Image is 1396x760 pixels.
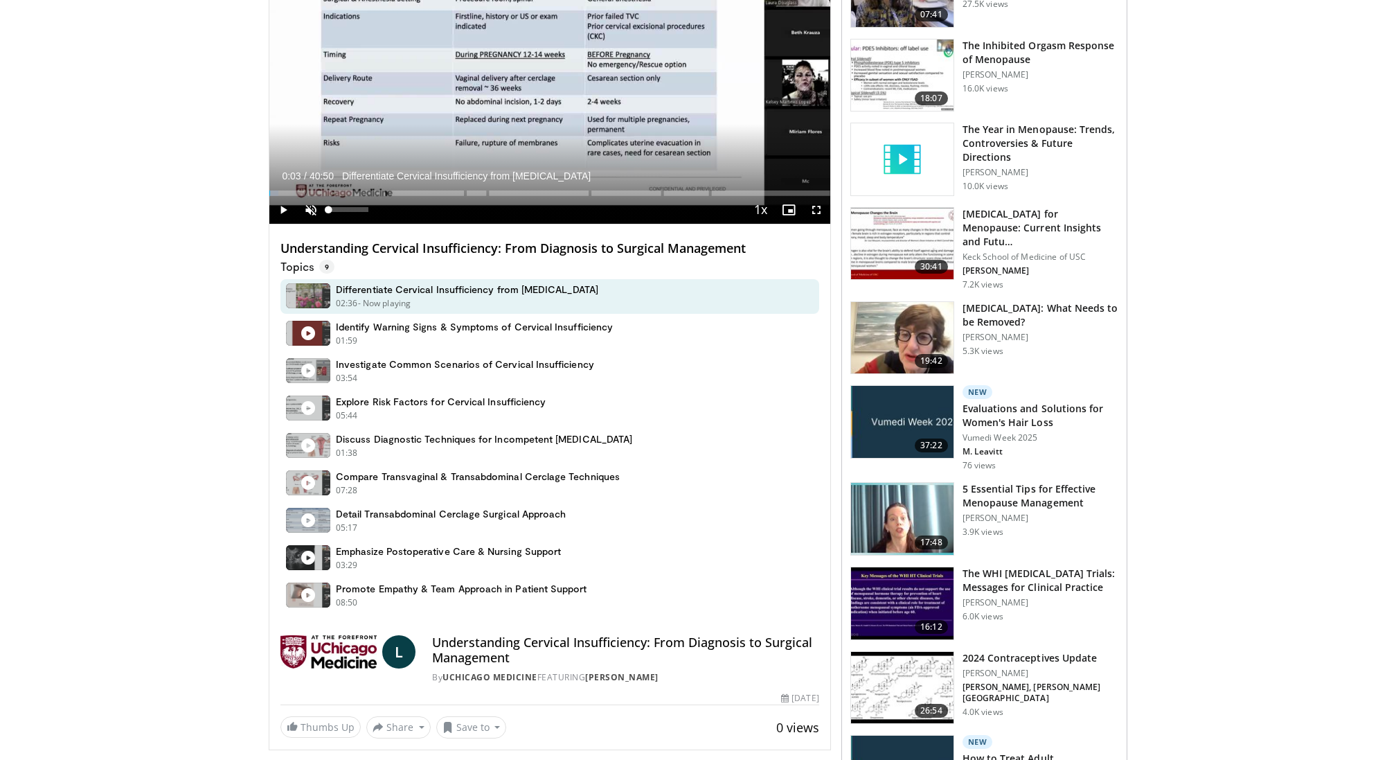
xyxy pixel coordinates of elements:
p: 08:50 [336,596,358,609]
span: 30:41 [915,260,948,274]
img: 47271b8a-94f4-49c8-b914-2a3d3af03a9e.150x105_q85_crop-smart_upscale.jpg [851,208,954,280]
h3: The WHI [MEDICAL_DATA] Trials: Messages for Clinical Practice [963,567,1118,594]
h4: Emphasize Postoperative Care & Nursing Support [336,545,561,558]
span: 9 [319,260,334,274]
p: 03:54 [336,372,358,385]
span: 18:07 [915,91,948,105]
p: 05:44 [336,409,358,422]
p: Keck School of Medicine of USC [963,251,1118,263]
div: By FEATURING [432,671,819,684]
p: [PERSON_NAME] [963,513,1118,524]
a: [PERSON_NAME] [585,671,659,683]
p: 16.0K views [963,83,1008,94]
p: [PERSON_NAME], [PERSON_NAME][GEOGRAPHIC_DATA] [963,682,1118,704]
div: [DATE] [781,692,818,705]
h4: Discuss Diagnostic Techniques for Incompetent [MEDICAL_DATA] [336,433,632,445]
button: Playback Rate [747,196,775,224]
h4: Investigate Common Scenarios of Cervical Insufficiency [336,358,594,371]
p: 01:59 [336,335,358,347]
span: / [304,170,307,182]
h4: Understanding Cervical Insufficiency: From Diagnosis to Surgical Management [432,635,819,665]
p: 3.9K views [963,527,1003,538]
p: New [963,385,993,399]
img: 9de4b1b8-bdfa-4d03-8ca5-60c37705ef28.150x105_q85_crop-smart_upscale.jpg [851,652,954,724]
a: 26:54 2024 Contraceptives Update [PERSON_NAME] [PERSON_NAME], [PERSON_NAME][GEOGRAPHIC_DATA] 4.0K... [850,651,1118,725]
h3: [MEDICAL_DATA]: What Needs to be Removed? [963,301,1118,329]
span: 19:42 [915,354,948,368]
p: M. Leavitt [963,446,1118,457]
h3: The Inhibited Orgasm Response of Menopause [963,39,1118,67]
button: Unmute [297,196,325,224]
p: 10.0K views [963,181,1008,192]
a: Thumbs Up [280,716,361,738]
img: UChicago Medicine [280,635,377,669]
p: [PERSON_NAME] [963,69,1118,80]
img: 4dd4c714-532f-44da-96b3-d887f22c4efa.jpg.150x105_q85_crop-smart_upscale.jpg [851,386,954,458]
img: 4d0a4bbe-a17a-46ab-a4ad-f5554927e0d3.150x105_q85_crop-smart_upscale.jpg [851,302,954,374]
a: 18:07 The Inhibited Orgasm Response of Menopause [PERSON_NAME] 16.0K views [850,39,1118,112]
button: Play [269,196,297,224]
span: 26:54 [915,704,948,718]
h3: The Year in Menopause: Trends, Controversies & Future Directions [963,123,1118,164]
h4: Explore Risk Factors for Cervical Insufficiency [336,396,546,408]
p: 03:29 [336,559,358,572]
button: Enable picture-in-picture mode [775,196,803,224]
span: 16:12 [915,620,948,634]
p: - Now playing [358,297,411,310]
p: [PERSON_NAME] [963,668,1118,679]
img: video_placeholder_short.svg [851,123,954,195]
span: 40:50 [310,170,334,182]
h3: 5 Essential Tips for Effective Menopause Management [963,482,1118,510]
a: 16:12 The WHI [MEDICAL_DATA] Trials: Messages for Clinical Practice [PERSON_NAME] 6.0K views [850,567,1118,640]
h4: Detail Transabdominal Cerclage Surgical Approach [336,508,566,520]
h3: 2024 Contraceptives Update [963,651,1118,665]
p: 5.3K views [963,346,1003,357]
h4: Identify Warning Signs & Symptoms of Cervical Insufficiency [336,321,613,333]
span: 37:22 [915,439,948,452]
a: UChicago Medicine [442,671,537,683]
p: Vumedi Week 2025 [963,432,1118,443]
button: Save to [436,716,507,739]
p: [PERSON_NAME] [963,167,1118,178]
div: Progress Bar [269,191,830,196]
span: 0 views [776,719,819,736]
h4: Promote Empathy & Team Approach in Patient Support [336,583,587,595]
a: 37:22 New Evaluations and Solutions for Women's Hair Loss Vumedi Week 2025 M. Leavitt 76 views [850,385,1118,471]
p: 4.0K views [963,707,1003,718]
h4: Understanding Cervical Insufficiency: From Diagnosis to Surgical Management [280,241,819,256]
p: [PERSON_NAME] [963,332,1118,343]
p: 7.2K views [963,279,1003,290]
p: [PERSON_NAME] [963,265,1118,276]
p: 05:17 [336,522,358,534]
span: 0:03 [282,170,301,182]
p: 76 views [963,460,996,471]
p: 01:38 [336,447,358,459]
img: 6839e091-2cdb-4894-b49b-01b874b873c4.150x105_q85_crop-smart_upscale.jpg [851,483,954,555]
button: Fullscreen [803,196,830,224]
a: 30:41 [MEDICAL_DATA] for Menopause: Current Insights and Futu… Keck School of Medicine of USC [PE... [850,207,1118,290]
p: 07:28 [336,484,358,497]
span: Differentiate Cervical Insufficiency from [MEDICAL_DATA] [342,170,591,182]
p: New [963,735,993,749]
a: 17:48 5 Essential Tips for Effective Menopause Management [PERSON_NAME] 3.9K views [850,482,1118,556]
h4: Compare Transvaginal & Transabdominal Cerclage Techniques [336,470,620,483]
h3: Evaluations and Solutions for Women's Hair Loss [963,402,1118,430]
p: 02:36 [336,297,358,310]
h3: [MEDICAL_DATA] for Menopause: Current Insights and Futu… [963,207,1118,249]
a: 19:42 [MEDICAL_DATA]: What Needs to be Removed? [PERSON_NAME] 5.3K views [850,301,1118,375]
div: Volume Level [328,207,368,212]
p: 6.0K views [963,611,1003,622]
img: 283c0f17-5e2d-42ba-a87c-168d447cdba4.150x105_q85_crop-smart_upscale.jpg [851,39,954,112]
span: 07:41 [915,8,948,21]
h4: Differentiate Cervical Insufficiency from [MEDICAL_DATA] [336,283,598,296]
a: The Year in Menopause: Trends, Controversies & Future Directions [PERSON_NAME] 10.0K views [850,123,1118,196]
a: L [382,635,415,669]
img: 532cbc20-ffc3-4bbe-9091-e962fdb15cb8.150x105_q85_crop-smart_upscale.jpg [851,567,954,639]
p: Topics [280,260,334,274]
p: [PERSON_NAME] [963,597,1118,608]
span: 17:48 [915,536,948,549]
button: Share [366,716,431,739]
